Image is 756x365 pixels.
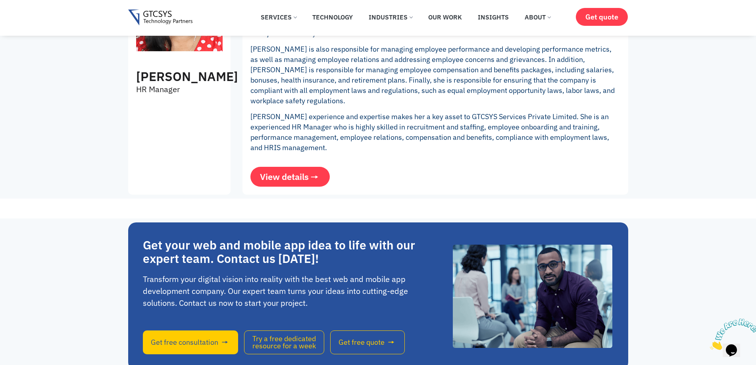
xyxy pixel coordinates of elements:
[143,330,238,354] a: Get free consultation
[363,8,418,26] a: Industries
[136,84,201,95] p: HR Manager
[453,245,612,348] img: gtcsys-team-cta
[519,8,556,26] a: About
[707,315,756,353] iframe: chat widget
[128,10,193,26] img: Gtcsys logo
[585,13,618,21] span: Get quote
[576,8,628,26] a: Get quote
[250,112,620,153] p: [PERSON_NAME] experience and expertise makes her a key asset to GTCSYS Services Private Limited. ...
[250,167,330,187] a: View details
[339,339,385,346] span: Get free quote
[306,8,359,26] a: Technology
[3,3,52,35] img: Chat attention grabber
[250,44,620,106] p: [PERSON_NAME] is also responsible for managing employee performance and developing performance me...
[143,238,429,265] p: Get your web and mobile app idea to life with our expert team. Contact us [DATE]!
[472,8,515,26] a: Insights
[151,339,218,346] span: Get free consultation
[422,8,468,26] a: Our Work
[136,69,223,84] h3: [PERSON_NAME]
[330,330,405,354] a: Get free quote
[143,274,408,308] span: Transform your digital vision into reality with the best web and mobile app development company. ...
[255,8,302,26] a: Services
[244,330,324,354] a: Try a free dedicatedresource for a week
[252,335,316,350] span: Try a free dedicated resource for a week
[260,172,309,181] span: View details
